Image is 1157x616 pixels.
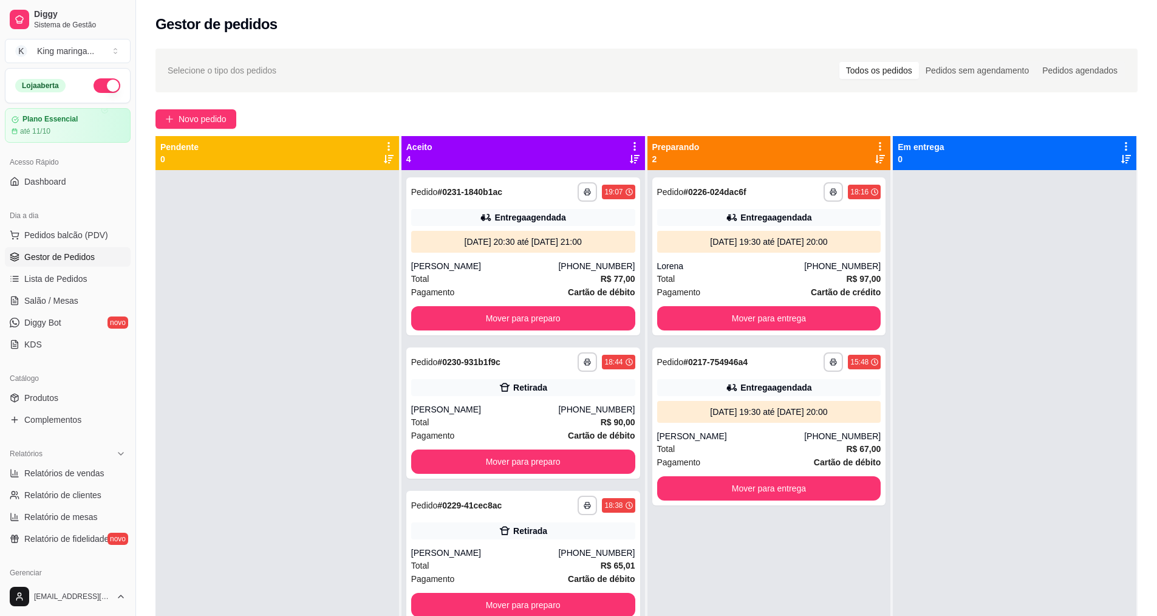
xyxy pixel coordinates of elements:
[24,533,109,545] span: Relatório de fidelidade
[850,357,869,367] div: 15:48
[657,272,675,286] span: Total
[513,382,547,394] div: Retirada
[898,141,944,153] p: Em entrega
[657,430,805,442] div: [PERSON_NAME]
[839,62,919,79] div: Todos os pedidos
[168,64,276,77] span: Selecione o tipo dos pedidos
[24,392,58,404] span: Produtos
[494,211,565,224] div: Entrega agendada
[15,79,66,92] div: Loja aberta
[416,236,630,248] div: [DATE] 20:30 até [DATE] 21:00
[406,141,432,153] p: Aceito
[15,45,27,57] span: K
[657,456,701,469] span: Pagamento
[804,430,881,442] div: [PHONE_NUMBER]
[5,225,131,245] button: Pedidos balcão (PDV)
[657,442,675,456] span: Total
[5,108,131,143] a: Plano Essencialaté 11/10
[5,39,131,63] button: Select a team
[558,260,635,272] div: [PHONE_NUMBER]
[811,287,881,297] strong: Cartão de crédito
[411,429,455,442] span: Pagamento
[5,529,131,549] a: Relatório de fidelidadenovo
[846,274,881,284] strong: R$ 97,00
[5,247,131,267] a: Gestor de Pedidos
[5,369,131,388] div: Catálogo
[657,286,701,299] span: Pagamento
[411,547,559,559] div: [PERSON_NAME]
[24,414,81,426] span: Complementos
[652,141,700,153] p: Preparando
[5,269,131,289] a: Lista de Pedidos
[37,45,94,57] div: King maringa ...
[657,306,881,330] button: Mover para entrega
[411,416,429,429] span: Total
[657,357,684,367] span: Pedido
[740,382,811,394] div: Entrega agendada
[5,206,131,225] div: Dia a dia
[898,153,944,165] p: 0
[657,187,684,197] span: Pedido
[568,431,635,440] strong: Cartão de débito
[5,152,131,172] div: Acesso Rápido
[804,260,881,272] div: [PHONE_NUMBER]
[437,187,502,197] strong: # 0231-1840b1ac
[846,444,881,454] strong: R$ 67,00
[24,176,66,188] span: Dashboard
[411,403,559,416] div: [PERSON_NAME]
[437,357,500,367] strong: # 0230-931b1f9c
[24,295,78,307] span: Salão / Mesas
[814,457,881,467] strong: Cartão de débito
[604,187,623,197] div: 19:07
[34,20,126,30] span: Sistema de Gestão
[5,410,131,429] a: Complementos
[5,485,131,505] a: Relatório de clientes
[604,357,623,367] div: 18:44
[5,313,131,332] a: Diggy Botnovo
[683,357,748,367] strong: # 0217-754946a4
[411,286,455,299] span: Pagamento
[5,291,131,310] a: Salão / Mesas
[411,501,438,510] span: Pedido
[604,501,623,510] div: 18:38
[24,489,101,501] span: Relatório de clientes
[919,62,1036,79] div: Pedidos sem agendamento
[568,287,635,297] strong: Cartão de débito
[662,236,876,248] div: [DATE] 19:30 até [DATE] 20:00
[5,563,131,583] div: Gerenciar
[662,406,876,418] div: [DATE] 19:30 até [DATE] 20:00
[411,187,438,197] span: Pedido
[24,273,87,285] span: Lista de Pedidos
[657,476,881,501] button: Mover para entrega
[5,388,131,408] a: Produtos
[1036,62,1124,79] div: Pedidos agendados
[5,582,131,611] button: [EMAIL_ADDRESS][DOMAIN_NAME]
[601,561,635,570] strong: R$ 65,01
[24,338,42,351] span: KDS
[601,417,635,427] strong: R$ 90,00
[850,187,869,197] div: 18:16
[652,153,700,165] p: 2
[411,260,559,272] div: [PERSON_NAME]
[513,525,547,537] div: Retirada
[165,115,174,123] span: plus
[568,574,635,584] strong: Cartão de débito
[411,306,635,330] button: Mover para preparo
[406,153,432,165] p: 4
[34,9,126,20] span: Diggy
[411,572,455,586] span: Pagamento
[601,274,635,284] strong: R$ 77,00
[20,126,50,136] article: até 11/10
[5,507,131,527] a: Relatório de mesas
[411,559,429,572] span: Total
[657,260,805,272] div: Lorena
[160,153,199,165] p: 0
[155,109,236,129] button: Novo pedido
[155,15,278,34] h2: Gestor de pedidos
[24,251,95,263] span: Gestor de Pedidos
[411,450,635,474] button: Mover para preparo
[179,112,227,126] span: Novo pedido
[683,187,746,197] strong: # 0226-024dac6f
[34,592,111,601] span: [EMAIL_ADDRESS][DOMAIN_NAME]
[22,115,78,124] article: Plano Essencial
